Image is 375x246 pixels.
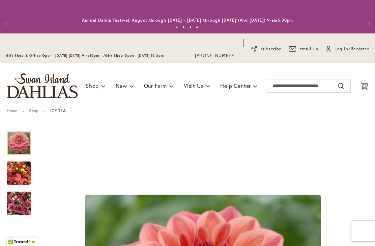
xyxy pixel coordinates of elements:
img: ICE TEA [7,157,31,190]
iframe: Launch Accessibility Center [5,222,24,241]
span: Subscribe [260,46,282,52]
span: Help Center [220,82,251,89]
a: store logo [7,73,78,98]
a: Log In/Register [326,46,369,52]
span: New [116,82,127,89]
button: 4 of 4 [196,26,198,28]
span: Gift Shop Open - [DATE] 10-3pm [105,53,164,58]
div: ICE TEA [7,125,38,155]
span: Email Us [299,46,319,52]
div: ICE TEA [7,155,38,185]
a: [PHONE_NUMBER] [195,52,236,59]
a: Home [7,108,17,113]
button: 1 of 4 [176,26,178,28]
button: 2 of 4 [182,26,185,28]
a: Email Us [289,46,319,52]
img: ICE TEA [7,187,31,220]
span: Visit Us [184,82,203,89]
span: Shop [86,82,99,89]
span: Log In/Register [335,46,369,52]
a: Subscribe [251,46,282,52]
span: Our Farm [144,82,167,89]
a: Annual Dahlia Festival, August through [DATE] - [DATE] through [DATE] (And [DATE]) 9-am5:30pm [82,18,293,23]
a: Shop [29,108,38,113]
span: Gift Shop & Office Open - [DATE]-[DATE] 9-4:30pm / [6,53,105,58]
button: 3 of 4 [189,26,192,28]
button: Next [362,17,375,30]
div: ICE TEA [7,185,31,215]
strong: ICE TEA [50,108,66,113]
